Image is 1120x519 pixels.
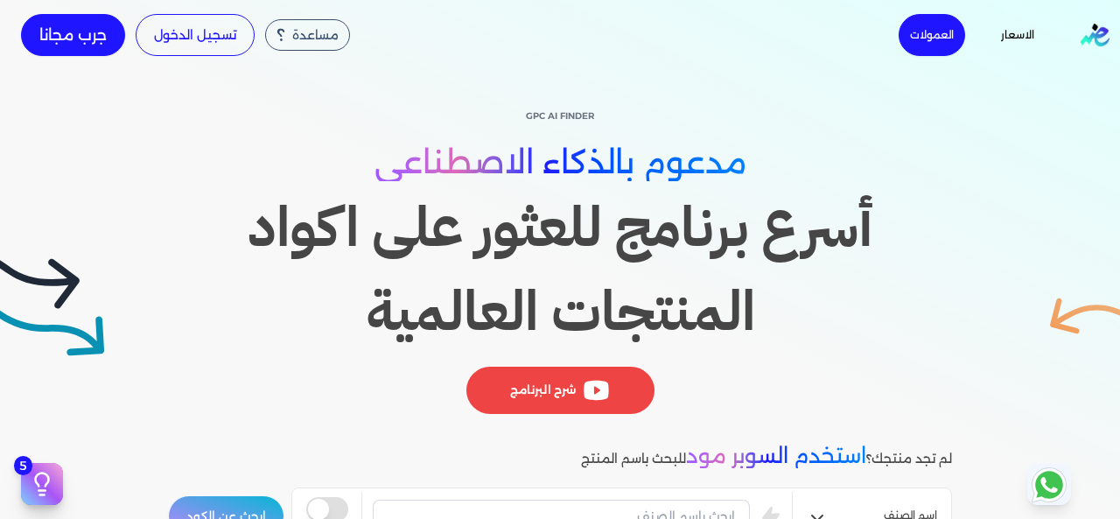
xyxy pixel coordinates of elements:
[899,14,965,56] a: العمولات
[136,14,255,56] a: تسجيل الدخول
[465,367,654,414] div: شرح البرنامج
[374,143,746,181] span: مدعوم بالذكاء الاصطناعي
[1081,24,1109,46] img: logo
[265,19,350,51] div: مساعدة
[21,14,125,56] a: جرب مجانا
[581,445,952,471] p: لم تجد منتجك؟ للبحث باسم المنتج
[168,186,952,354] h1: أسرع برنامج للعثور على اكواد المنتجات العالمية
[976,24,1060,46] a: الاسعار
[292,29,339,41] span: مساعدة
[14,456,32,475] span: 5
[168,105,952,128] p: GPC AI Finder
[21,463,63,505] button: 5
[686,443,866,468] span: استخدم السوبر مود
